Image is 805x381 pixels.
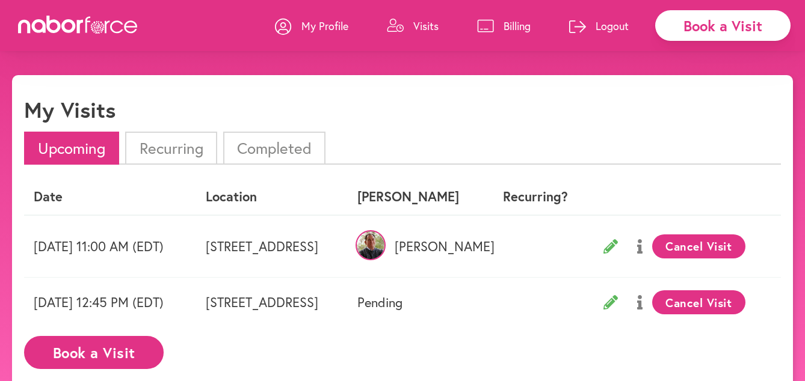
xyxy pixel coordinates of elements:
[413,19,439,33] p: Visits
[24,215,196,278] td: [DATE] 11:00 AM (EDT)
[348,179,487,215] th: [PERSON_NAME]
[301,19,348,33] p: My Profile
[196,179,348,215] th: Location
[596,19,629,33] p: Logout
[24,179,196,215] th: Date
[477,8,531,44] a: Billing
[652,290,745,314] button: Cancel Visit
[655,10,791,41] div: Book a Visit
[487,179,584,215] th: Recurring?
[24,336,164,369] button: Book a Visit
[569,8,629,44] a: Logout
[24,97,116,123] h1: My Visits
[275,8,348,44] a: My Profile
[24,132,119,165] li: Upcoming
[387,8,439,44] a: Visits
[348,278,487,328] td: Pending
[652,234,745,258] button: Cancel Visit
[196,278,348,328] td: [STREET_ADDRESS]
[223,132,325,165] li: Completed
[504,19,531,33] p: Billing
[24,345,164,356] a: Book a Visit
[196,215,348,278] td: [STREET_ADDRESS]
[356,230,386,260] img: phj0FBKCSY2qyKAzeTBW
[357,239,478,254] p: [PERSON_NAME]
[24,278,196,328] td: [DATE] 12:45 PM (EDT)
[125,132,217,165] li: Recurring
